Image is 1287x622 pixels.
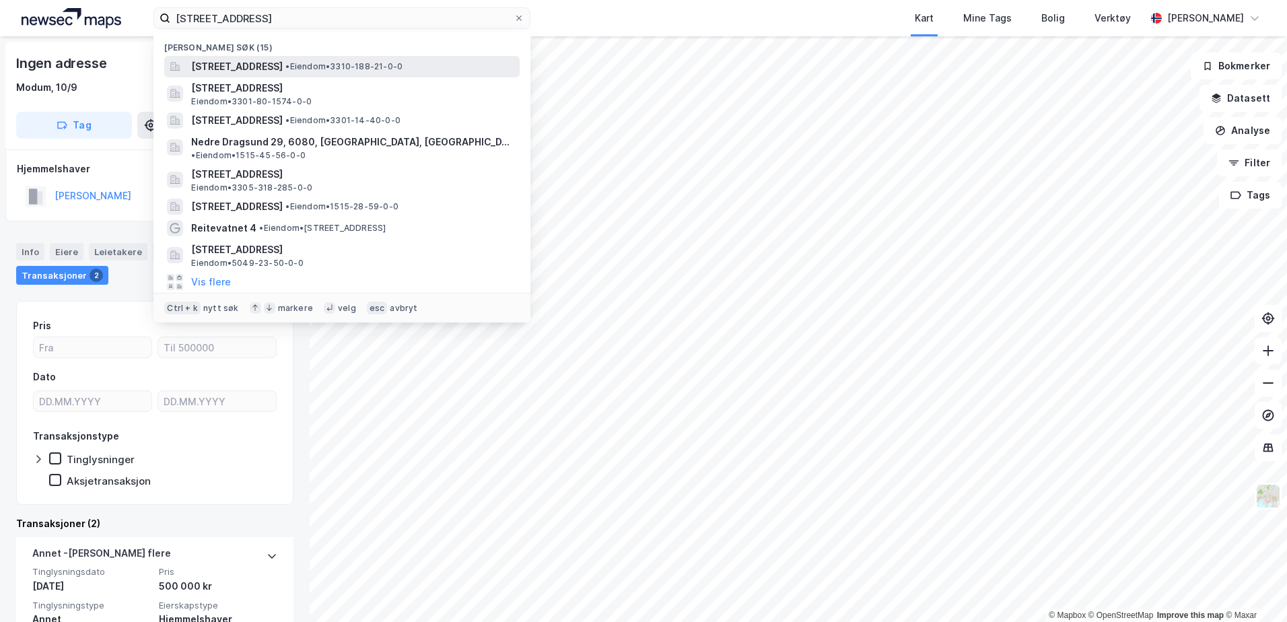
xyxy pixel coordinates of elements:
[89,243,147,261] div: Leietakere
[191,112,283,129] span: [STREET_ADDRESS]
[1219,182,1282,209] button: Tags
[1255,483,1281,509] img: Z
[34,391,151,411] input: DD.MM.YYYY
[191,80,514,96] span: [STREET_ADDRESS]
[33,369,56,385] div: Dato
[191,96,312,107] span: Eiendom • 3301-80-1574-0-0
[67,475,151,487] div: Aksjetransaksjon
[153,243,203,261] div: Datasett
[285,61,289,71] span: •
[1191,53,1282,79] button: Bokmerker
[16,53,109,74] div: Ingen adresse
[90,269,103,282] div: 2
[1049,611,1086,620] a: Mapbox
[164,302,201,315] div: Ctrl + k
[17,161,293,177] div: Hjemmelshaver
[159,566,277,578] span: Pris
[191,242,514,258] span: [STREET_ADDRESS]
[390,303,417,314] div: avbryt
[170,8,514,28] input: Søk på adresse, matrikkel, gårdeiere, leietakere eller personer
[191,166,514,182] span: [STREET_ADDRESS]
[153,32,530,56] div: [PERSON_NAME] søk (15)
[32,545,171,567] div: Annet - [PERSON_NAME] flere
[191,59,283,75] span: [STREET_ADDRESS]
[191,274,231,290] button: Vis flere
[158,391,276,411] input: DD.MM.YYYY
[16,79,77,96] div: Modum, 10/9
[285,115,401,126] span: Eiendom • 3301-14-40-0-0
[191,134,514,150] span: Nedre Dragsund 29, 6080, [GEOGRAPHIC_DATA], [GEOGRAPHIC_DATA]
[285,61,403,72] span: Eiendom • 3310-188-21-0-0
[1220,557,1287,622] div: Kontrollprogram for chat
[191,150,306,161] span: Eiendom • 1515-45-56-0-0
[67,453,135,466] div: Tinglysninger
[285,115,289,125] span: •
[1167,10,1244,26] div: [PERSON_NAME]
[285,201,289,211] span: •
[159,600,277,611] span: Eierskapstype
[963,10,1012,26] div: Mine Tags
[158,337,276,357] input: Til 500000
[915,10,934,26] div: Kart
[34,337,151,357] input: Fra
[159,578,277,594] div: 500 000 kr
[278,303,313,314] div: markere
[1088,611,1154,620] a: OpenStreetMap
[191,220,256,236] span: Reitevatnet 4
[32,600,151,611] span: Tinglysningstype
[33,318,51,334] div: Pris
[1094,10,1131,26] div: Verktøy
[191,150,195,160] span: •
[259,223,263,233] span: •
[32,578,151,594] div: [DATE]
[203,303,239,314] div: nytt søk
[338,303,356,314] div: velg
[191,182,312,193] span: Eiendom • 3305-318-285-0-0
[32,566,151,578] span: Tinglysningsdato
[259,223,386,234] span: Eiendom • [STREET_ADDRESS]
[1157,611,1224,620] a: Improve this map
[33,428,119,444] div: Transaksjonstype
[50,243,83,261] div: Eiere
[1220,557,1287,622] iframe: Chat Widget
[191,258,303,269] span: Eiendom • 5049-23-50-0-0
[1041,10,1065,26] div: Bolig
[367,302,388,315] div: esc
[22,8,121,28] img: logo.a4113a55bc3d86da70a041830d287a7e.svg
[1199,85,1282,112] button: Datasett
[1204,117,1282,144] button: Analyse
[1217,149,1282,176] button: Filter
[191,199,283,215] span: [STREET_ADDRESS]
[16,243,44,261] div: Info
[285,201,398,212] span: Eiendom • 1515-28-59-0-0
[16,266,108,285] div: Transaksjoner
[16,516,293,532] div: Transaksjoner (2)
[16,112,132,139] button: Tag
